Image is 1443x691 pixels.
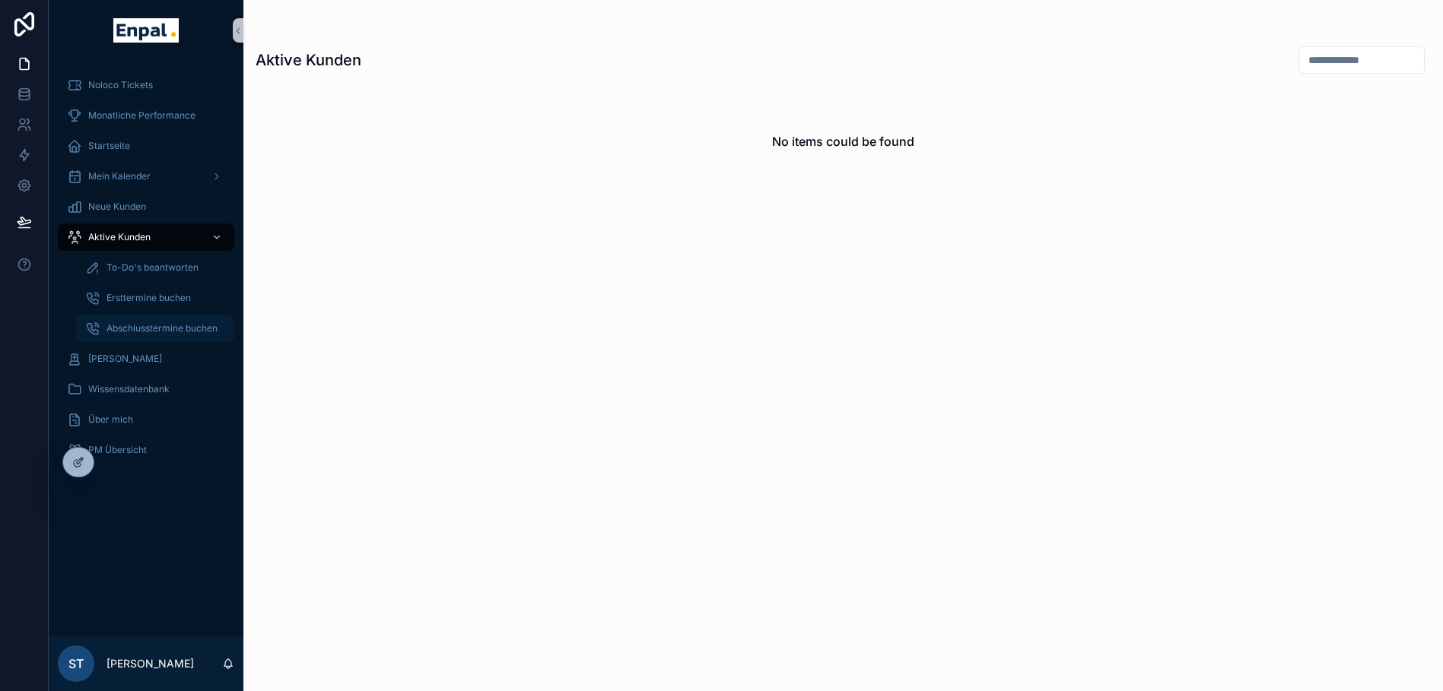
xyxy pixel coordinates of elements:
a: Neue Kunden [58,193,234,220]
span: Aktive Kunden [88,231,151,243]
a: [PERSON_NAME] [58,345,234,372]
a: Über mich [58,406,234,433]
a: Mein Kalender [58,163,234,190]
span: Monatliche Performance [88,109,195,122]
span: Noloco Tickets [88,79,153,91]
span: Über mich [88,414,133,426]
h2: No items could be found [772,132,914,151]
span: Neue Kunden [88,201,146,213]
img: App logo [113,18,178,43]
span: [PERSON_NAME] [88,353,162,365]
a: To-Do's beantworten [76,254,234,281]
h1: Aktive Kunden [256,49,361,71]
span: ST [68,655,84,673]
a: Noloco Tickets [58,71,234,99]
a: Abschlusstermine buchen [76,315,234,342]
a: Aktive Kunden [58,223,234,251]
a: Monatliche Performance [58,102,234,129]
span: Wissensdatenbank [88,383,170,395]
span: Mein Kalender [88,170,151,182]
span: Startseite [88,140,130,152]
p: [PERSON_NAME] [106,656,194,671]
a: Wissensdatenbank [58,376,234,403]
a: Ersttermine buchen [76,284,234,312]
a: PM Übersicht [58,436,234,464]
span: Abschlusstermine buchen [106,322,218,334]
span: PM Übersicht [88,444,147,456]
span: Ersttermine buchen [106,292,191,304]
div: scrollable content [49,61,243,483]
span: To-Do's beantworten [106,262,199,274]
a: Startseite [58,132,234,160]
